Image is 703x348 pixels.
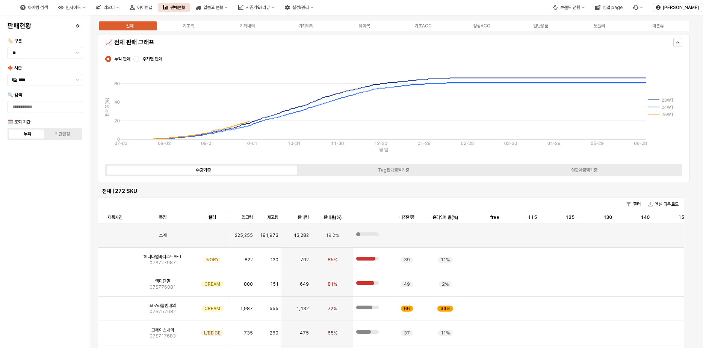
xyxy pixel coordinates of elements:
[150,260,176,266] span: 07S727987
[653,3,702,12] button: [PERSON_NAME]
[260,232,278,238] span: 181,973
[196,167,211,173] div: 수량기준
[144,254,182,260] span: 헤니나염바디수트SET
[591,3,627,12] div: 영업 page
[54,3,90,12] div: 인사이트
[440,306,450,312] span: 34%
[245,257,253,263] span: 822
[73,47,82,59] button: 제안 사항 표시
[404,281,410,287] span: 49
[159,232,166,238] span: 소계
[404,330,410,336] span: 37
[300,257,309,263] span: 702
[298,214,309,220] span: 판매량
[452,23,511,29] label: 정상ACC
[570,23,629,29] label: 토들러
[678,214,687,220] span: 150
[432,214,458,220] span: 온라인비율(%)
[603,5,623,10] div: 영업 page
[204,281,220,287] span: CREAM
[66,5,81,10] div: 인사이트
[441,257,450,263] span: 11%
[269,306,278,312] span: 555
[24,131,31,137] div: 누적
[103,5,115,10] div: 리오더
[359,23,370,29] div: 유아복
[170,5,185,10] div: 판매현황
[293,232,309,238] span: 43,282
[394,23,452,29] label: 기초ACC
[442,281,449,287] span: 2%
[8,22,32,30] h4: 판매현황
[150,333,176,339] span: 07S717683
[8,38,22,44] span: 🏷️ 구분
[183,23,194,29] div: 기초복
[528,214,537,220] span: 115
[240,23,255,29] div: 기획내의
[90,15,703,348] main: App Frame
[206,257,219,263] span: IVORY
[641,214,650,220] span: 140
[533,23,548,29] div: 일반용품
[296,306,309,312] span: 1,432
[328,306,337,312] span: 72%
[218,23,276,29] label: 기획내의
[594,23,605,29] div: 토들러
[270,281,278,287] span: 151
[414,23,432,29] div: 기초ACC
[73,74,82,86] button: 제안 사항 표시
[150,303,176,309] span: 오로라슬림내의
[244,281,253,287] span: 800
[300,330,309,336] span: 475
[105,39,537,46] h5: 📈 전체 판매 그래프
[399,214,414,220] span: 매장편중
[159,23,218,29] label: 기초복
[270,330,278,336] span: 260
[8,92,22,98] span: 🔍 검색
[328,257,337,263] span: 85%
[55,131,70,137] div: 기간설정
[511,23,570,29] label: 일반용품
[292,5,309,10] div: 설정/관리
[100,23,159,29] label: 전체
[234,3,279,12] button: 시즌기획/리뷰
[244,330,253,336] span: 735
[489,167,680,173] label: 실판매금액기준
[404,306,410,312] span: 66
[204,306,220,312] span: CREAM
[673,38,682,47] button: Hide
[126,23,133,29] div: 전체
[645,200,682,209] button: 엑셀 다운로드
[242,214,253,220] span: 입고량
[652,23,664,29] div: 미분류
[335,23,394,29] label: 유아복
[603,214,612,220] span: 130
[10,131,45,137] label: 누적
[441,330,450,336] span: 11%
[277,23,335,29] label: 기획외의
[298,167,489,173] label: Tag판매금액기준
[629,3,647,12] div: Menu item 6
[125,3,157,12] button: 아이템맵
[8,119,30,125] span: 🗓️ 조회 기간
[191,3,232,12] button: 입출고 현황
[565,214,574,220] span: 125
[298,23,313,29] div: 기획외의
[158,3,190,12] button: 판매현황
[404,257,410,263] span: 39
[114,56,130,62] span: 누적 판매
[240,306,253,312] span: 1,987
[142,56,162,62] span: 주차별 판매
[102,188,680,194] h6: 전체 | 272 SKU
[326,232,339,238] span: 19.2%
[280,3,318,12] div: 설정/관리
[235,232,253,238] span: 225,255
[150,309,176,315] span: 07S757682
[203,5,223,10] div: 입출고 현황
[300,281,309,287] span: 649
[378,167,409,173] div: Tag판매금액기준
[267,214,278,220] span: 재고량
